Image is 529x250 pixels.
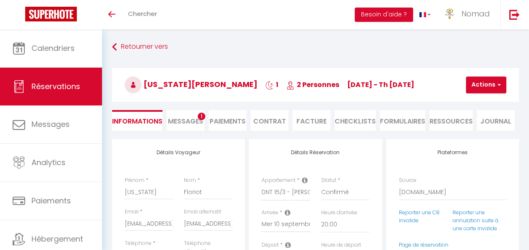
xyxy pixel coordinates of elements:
span: Calendriers [31,43,75,53]
button: Actions [466,76,506,93]
span: 1 [265,80,278,89]
img: logout [509,9,520,20]
label: Départ [262,241,279,249]
img: ... [443,8,456,20]
li: Contrat [251,110,288,131]
label: Appartement [262,176,296,184]
a: Reporter une CB invalide [399,209,440,224]
span: [DATE] - Th [DATE] [347,80,414,89]
span: Messages [31,119,70,129]
span: Messages [168,116,203,126]
a: Page de réservation [399,241,448,248]
li: CHECKLISTS [335,110,376,131]
li: Journal [477,110,515,131]
span: Hébergement [31,234,83,244]
label: Heure de départ [321,241,361,249]
button: Besoin d'aide ? [355,8,413,22]
label: Email alternatif [184,208,221,216]
li: Paiements [209,110,246,131]
label: Statut [321,176,336,184]
span: Analytics [31,157,65,168]
span: [US_STATE][PERSON_NAME] [125,79,257,89]
li: Facture [293,110,330,131]
a: Retourner vers [112,39,519,55]
li: Ressources [429,110,473,131]
h4: Détails Voyageur [125,150,232,155]
a: Reporter une annulation suite à une carte invalide [453,209,498,232]
span: Chercher [128,9,157,18]
img: Super Booking [25,7,77,21]
label: Prénom [125,176,144,184]
h4: Plateformes [399,150,506,155]
label: Arrivée [262,209,278,217]
span: 1 [198,113,205,120]
span: Réservations [31,81,80,92]
label: Téléphone [125,239,152,247]
span: 2 Personnes [286,80,339,89]
h4: Détails Réservation [262,150,369,155]
label: Heure d'arrivée [321,209,357,217]
label: Email [125,208,139,216]
span: Nomad [461,8,490,19]
li: Informations [112,110,162,131]
label: Nom [184,176,196,184]
span: Paiements [31,195,71,206]
label: Source [399,176,416,184]
li: FORMULAIRES [380,110,425,131]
